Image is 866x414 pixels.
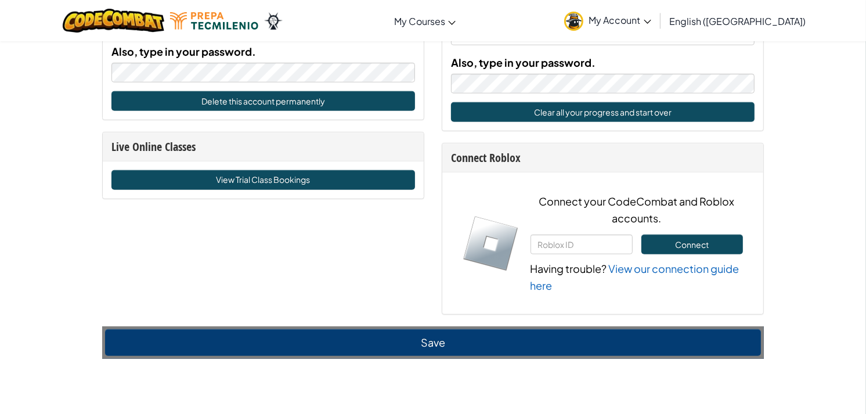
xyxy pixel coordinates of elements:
div: Live Online Classes [111,138,415,155]
img: avatar [564,12,583,31]
img: roblox-logo.svg [463,215,519,272]
div: Connect Roblox [451,149,755,166]
button: Connect [641,235,743,254]
span: My Courses [394,15,445,27]
input: Roblox ID [531,235,633,254]
img: Ozaria [264,12,283,30]
a: My Account [558,2,657,39]
label: Also, type in your password. [451,54,596,71]
span: Having trouble? [531,262,607,275]
a: My Courses [388,5,461,37]
label: Also, type in your password. [111,43,256,60]
span: English ([GEOGRAPHIC_DATA]) [670,15,806,27]
button: Delete this account permanently [111,91,415,111]
button: Clear all your progress and start over [451,102,755,122]
a: View Trial Class Bookings [111,170,415,190]
button: Save [105,329,761,356]
img: CodeCombat logo [63,9,164,33]
a: English ([GEOGRAPHIC_DATA]) [664,5,812,37]
a: View our connection guide here [531,262,739,292]
span: My Account [589,14,651,26]
p: Connect your CodeCombat and Roblox accounts. [531,193,743,226]
img: Tecmilenio logo [170,12,258,30]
